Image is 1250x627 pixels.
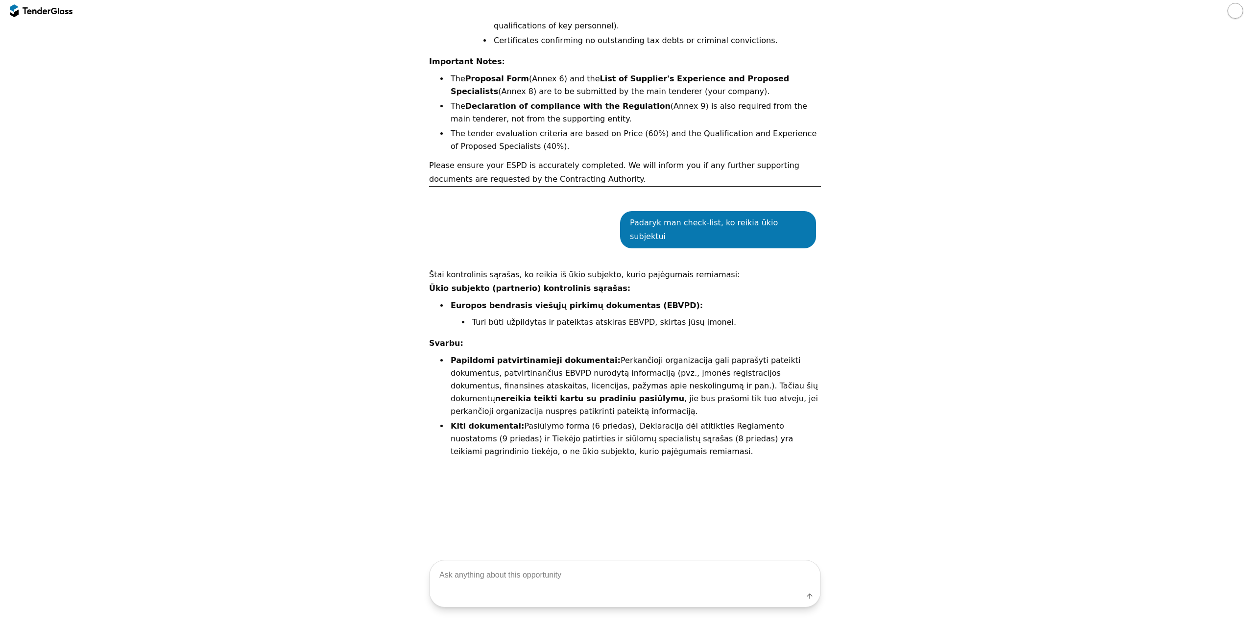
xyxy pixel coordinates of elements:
[451,356,621,365] strong: Papildomi patvirtinamieji dokumentai:
[630,216,806,243] div: Padaryk man check-list, ko reikia ūkio subjektui
[451,301,703,310] strong: Europos bendrasis viešųjų pirkimų dokumentas (EBVPD):
[495,394,684,403] strong: nereikia teikti kartu su pradiniu pasiūlymu
[449,420,821,458] li: Pasiūlymo forma (6 priedas), Deklaracija dėl atitikties Reglamento nuostatoms (9 priedas) ir Tiek...
[451,421,524,431] strong: Kiti dokumentai:
[465,74,529,83] strong: Proposal Form
[449,100,821,125] li: The (Annex 9) is also required from the main tenderer, not from the supporting entity.
[465,101,671,111] strong: Declaration of compliance with the Regulation
[449,354,821,418] li: Perkančioji organizacija gali paprašyti pateikti dokumentus, patvirtinančius EBVPD nurodytą infor...
[429,268,821,282] p: Štai kontrolinis sąrašas, ko reikia iš ūkio subjekto, kurio pajėgumais remiamasi:
[449,72,821,98] li: The (Annex 6) and the (Annex 8) are to be submitted by the main tenderer (your company).
[429,284,630,293] strong: Ūkio subjekto (partnerio) kontrolinis sąrašas:
[449,127,821,153] li: The tender evaluation criteria are based on Price (60%) and the Qualification and Experience of P...
[429,338,463,348] strong: Svarbu:
[429,57,505,66] strong: Important Notes:
[470,316,821,329] li: Turi būti užpildytas ir pateiktas atskiras EBVPD, skirtas jūsų įmonei.
[429,159,821,186] p: Please ensure your ESPD is accurately completed. We will inform you if any further supporting doc...
[451,74,789,96] strong: List of Supplier's Experience and Proposed Specialists
[492,34,821,47] li: Certificates confirming no outstanding tax debts or criminal convictions.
